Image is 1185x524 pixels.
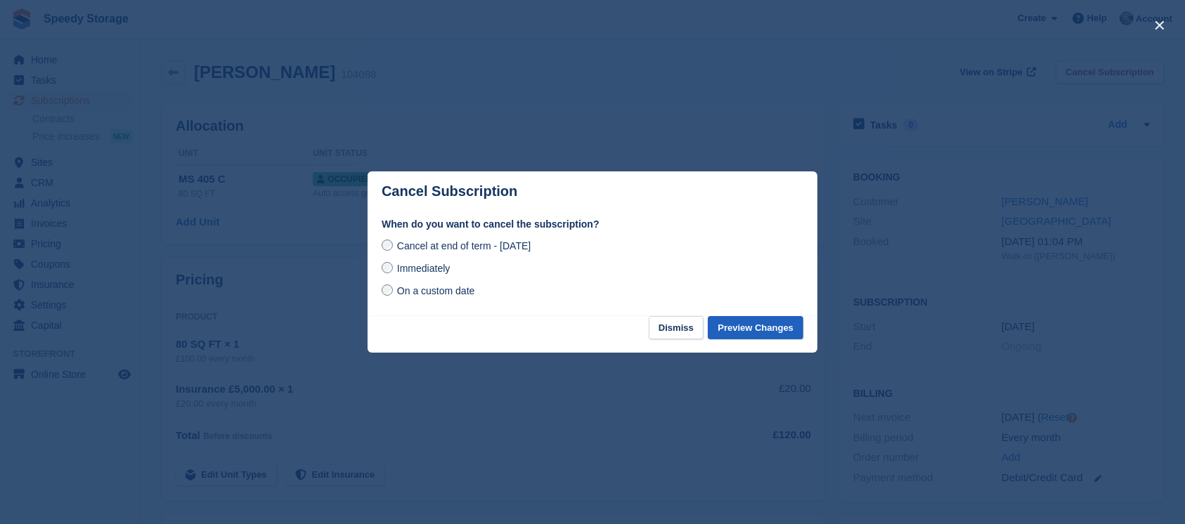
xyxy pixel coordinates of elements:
input: Cancel at end of term - [DATE] [382,240,393,251]
input: On a custom date [382,284,393,296]
span: Immediately [397,263,450,274]
label: When do you want to cancel the subscription? [382,217,803,232]
button: close [1148,14,1171,37]
p: Cancel Subscription [382,183,517,199]
button: Preview Changes [708,316,803,339]
input: Immediately [382,262,393,273]
span: On a custom date [397,285,475,296]
button: Dismiss [649,316,704,339]
span: Cancel at end of term - [DATE] [397,240,531,251]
